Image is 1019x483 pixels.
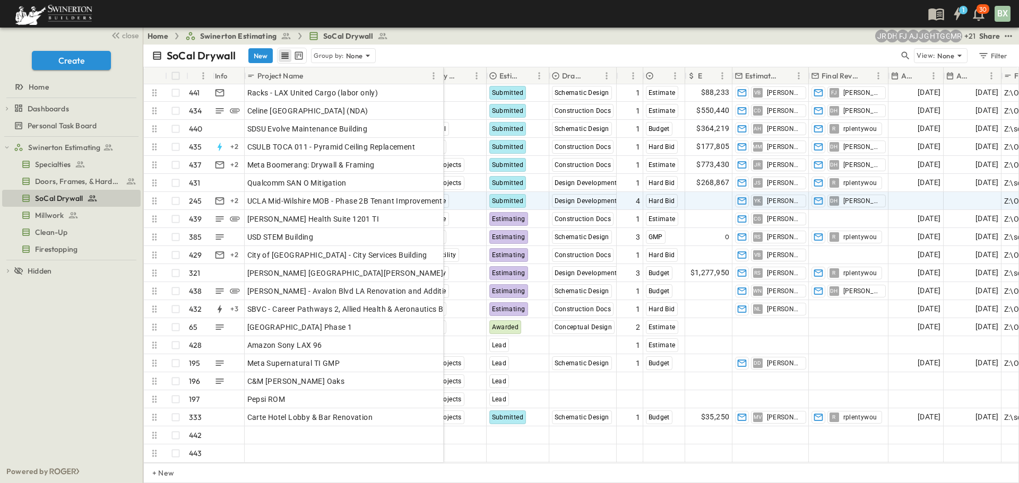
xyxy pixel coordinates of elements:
[555,233,609,241] span: Schematic Design
[975,267,998,279] span: [DATE]
[600,69,613,82] button: Menu
[767,251,801,259] span: [PERSON_NAME]
[247,250,427,260] span: City of [GEOGRAPHIC_DATA] - City Services Building
[107,28,141,42] button: close
[247,358,340,368] span: Meta Supernatural TI GMP
[636,268,640,278] span: 3
[669,69,681,82] button: Menu
[918,321,940,333] span: [DATE]
[947,4,968,23] button: 1
[2,139,141,156] div: Swinerton Estimatingtest
[657,70,669,82] button: Sort
[533,69,546,82] button: Menu
[636,232,640,242] span: 3
[918,122,940,135] span: [DATE]
[32,51,111,70] button: Create
[35,176,122,187] span: Doors, Frames, & Hardware
[636,87,640,98] span: 1
[197,69,210,82] button: Menu
[832,128,835,129] span: R
[636,340,640,350] span: 1
[589,70,600,82] button: Sort
[917,50,935,62] p: View:
[562,71,586,81] p: Drawing Status
[555,305,611,313] span: Construction Docs
[754,128,762,129] span: AH
[189,178,201,188] p: 431
[148,31,168,41] a: Home
[781,70,792,82] button: Sort
[767,179,801,187] span: [PERSON_NAME]
[649,107,676,115] span: Estimate
[189,322,197,332] p: 65
[896,30,909,42] div: Francisco J. Sanchez (frsanchez@swinerton.com)
[627,69,640,82] button: Menu
[28,142,100,153] span: Swinerton Estimating
[754,363,762,363] span: DD
[975,177,998,189] span: [DATE]
[555,251,611,259] span: Construction Docs
[978,50,1008,62] div: Filter
[492,197,524,205] span: Submitted
[937,50,954,61] p: None
[492,89,524,96] span: Submitted
[975,285,998,297] span: [DATE]
[247,106,368,116] span: Celine [GEOGRAPHIC_DATA] (NDA)
[649,179,675,187] span: Hard Bid
[649,341,676,349] span: Estimate
[14,140,139,155] a: Swinerton Estimating
[492,359,507,367] span: Lead
[843,197,881,205] span: [PERSON_NAME]
[928,30,941,42] div: Haaris Tahmas (haaris.tahmas@swinerton.com)
[636,178,640,188] span: 1
[918,177,940,189] span: [DATE]
[555,414,609,421] span: Schematic Design
[831,92,837,93] span: FJ
[189,196,202,206] p: 245
[975,122,998,135] span: [DATE]
[843,161,881,169] span: [PERSON_NAME]
[189,304,202,314] p: 432
[975,249,998,261] span: [DATE]
[189,232,202,242] p: 385
[973,70,985,82] button: Sort
[247,142,416,152] span: CSULB TOCA 011 - Pyramid Ceiling Replacement
[860,70,872,82] button: Sort
[975,321,998,333] span: [DATE]
[918,249,940,261] span: [DATE]
[492,305,525,313] span: Estimating
[698,71,702,81] p: Estimate Amount
[247,340,322,350] span: Amazon Sony LAX 96
[767,359,801,367] span: [PERSON_NAME]
[918,159,940,171] span: [DATE]
[767,269,801,277] span: [PERSON_NAME]
[189,286,202,296] p: 438
[767,197,801,205] span: [PERSON_NAME]
[843,233,877,241] span: rplentywou
[492,179,524,187] span: Submitted
[492,287,525,295] span: Estimating
[975,86,998,99] span: [DATE]
[753,146,763,147] span: MM
[492,341,507,349] span: Lead
[975,303,998,315] span: [DATE]
[555,269,617,277] span: Design Development
[555,107,611,115] span: Construction Docs
[247,268,444,278] span: [PERSON_NAME] [GEOGRAPHIC_DATA][PERSON_NAME]
[2,173,141,190] div: Doors, Frames, & Hardwaretest
[696,140,729,153] span: $177,805
[555,143,611,151] span: Construction Docs
[636,196,640,206] span: 4
[649,251,675,259] span: Hard Bid
[492,215,525,223] span: Estimating
[247,124,368,134] span: SDSU Evolve Maintenance Building
[308,31,388,41] a: SoCal Drywall
[2,174,139,189] a: Doors, Frames, & Hardware
[696,104,729,117] span: $550,440
[2,80,139,94] a: Home
[14,101,139,116] a: Dashboards
[975,357,998,369] span: [DATE]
